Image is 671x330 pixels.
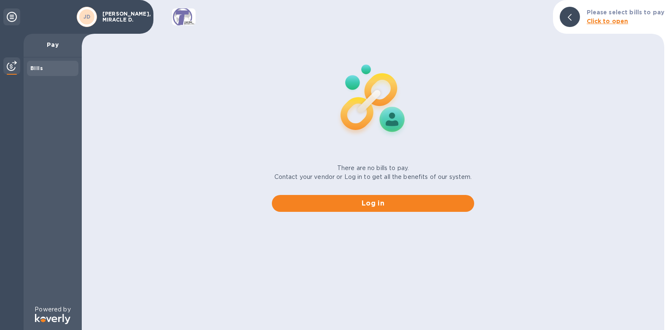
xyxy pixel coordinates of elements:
[83,14,91,20] b: JD
[35,314,70,324] img: Logo
[30,41,75,49] p: Pay
[587,18,628,24] b: Click to open
[587,9,664,16] b: Please select bills to pay
[102,11,145,23] p: [PERSON_NAME], MIRACLE D.
[35,305,70,314] p: Powered by
[272,195,474,212] button: Log in
[274,164,472,181] p: There are no bills to pay. Contact your vendor or Log in to get all the benefits of our system.
[30,65,43,71] b: Bills
[279,198,467,208] span: Log in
